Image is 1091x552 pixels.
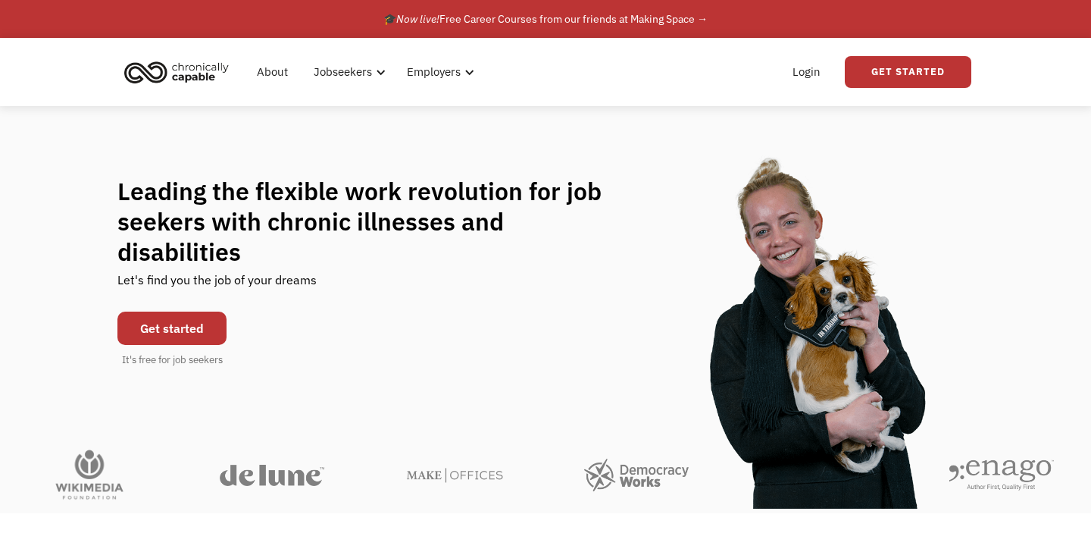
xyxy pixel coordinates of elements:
[396,12,439,26] em: Now live!
[305,48,390,96] div: Jobseekers
[845,56,971,88] a: Get Started
[120,55,240,89] a: home
[248,48,297,96] a: About
[120,55,233,89] img: Chronically Capable logo
[783,48,830,96] a: Login
[398,48,479,96] div: Employers
[117,267,317,304] div: Let's find you the job of your dreams
[314,63,372,81] div: Jobseekers
[122,353,223,368] div: It's free for job seekers
[117,312,227,345] a: Get started
[407,63,461,81] div: Employers
[383,10,708,28] div: 🎓 Free Career Courses from our friends at Making Space →
[117,176,631,267] h1: Leading the flexible work revolution for job seekers with chronic illnesses and disabilities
